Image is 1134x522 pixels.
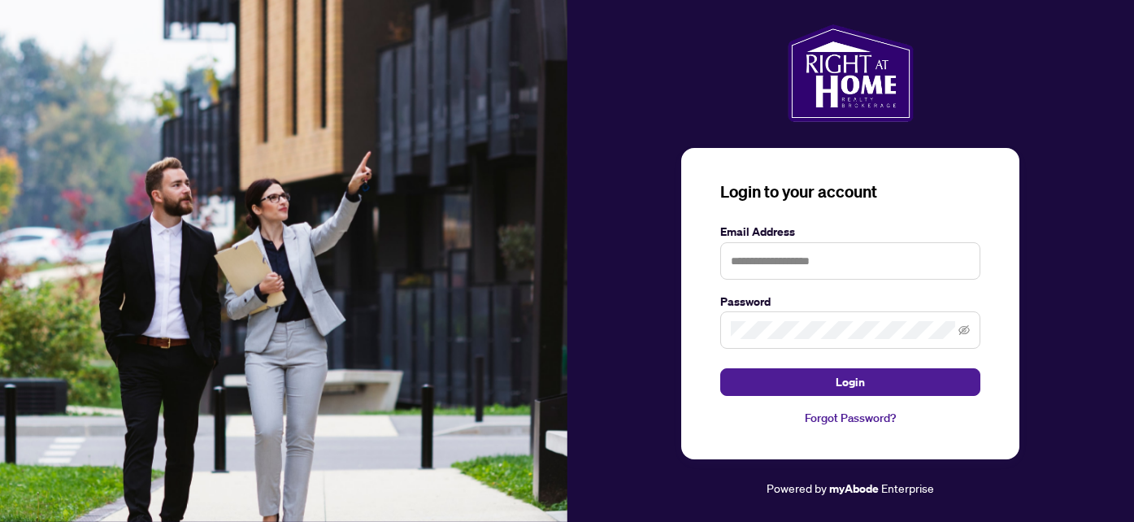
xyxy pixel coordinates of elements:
[720,293,980,311] label: Password
[720,409,980,427] a: Forgot Password?
[788,24,914,122] img: ma-logo
[829,480,879,498] a: myAbode
[836,369,865,395] span: Login
[720,223,980,241] label: Email Address
[767,481,827,495] span: Powered by
[958,324,970,336] span: eye-invisible
[720,368,980,396] button: Login
[881,481,934,495] span: Enterprise
[720,181,980,203] h3: Login to your account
